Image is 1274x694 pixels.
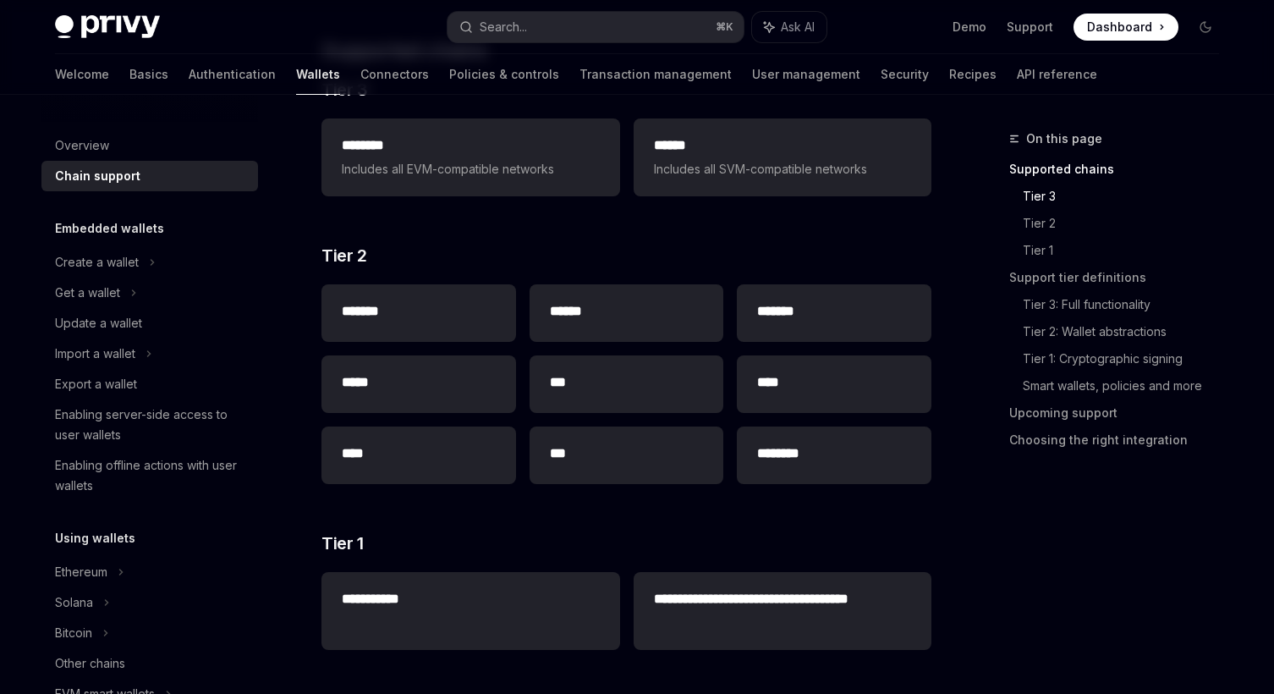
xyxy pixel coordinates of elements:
[55,283,120,303] div: Get a wallet
[55,313,142,333] div: Update a wallet
[41,369,258,399] a: Export a wallet
[55,252,139,273] div: Create a wallet
[55,218,164,239] h5: Embedded wallets
[1023,237,1233,264] a: Tier 1
[296,54,340,95] a: Wallets
[654,159,911,179] span: Includes all SVM-compatible networks
[781,19,815,36] span: Ask AI
[55,653,125,674] div: Other chains
[1009,427,1233,454] a: Choosing the right integration
[1017,54,1097,95] a: API reference
[41,648,258,679] a: Other chains
[752,54,860,95] a: User management
[55,135,109,156] div: Overview
[1087,19,1152,36] span: Dashboard
[1023,183,1233,210] a: Tier 3
[1007,19,1053,36] a: Support
[716,20,733,34] span: ⌘ K
[189,54,276,95] a: Authentication
[1023,210,1233,237] a: Tier 2
[579,54,732,95] a: Transaction management
[129,54,168,95] a: Basics
[752,12,826,42] button: Ask AI
[949,54,997,95] a: Recipes
[1023,345,1233,372] a: Tier 1: Cryptographic signing
[881,54,929,95] a: Security
[1023,291,1233,318] a: Tier 3: Full functionality
[55,15,160,39] img: dark logo
[1192,14,1219,41] button: Toggle dark mode
[41,450,258,501] a: Enabling offline actions with user wallets
[1009,399,1233,427] a: Upcoming support
[1023,372,1233,399] a: Smart wallets, policies and more
[41,130,258,161] a: Overview
[1074,14,1178,41] a: Dashboard
[41,399,258,450] a: Enabling server-side access to user wallets
[342,159,599,179] span: Includes all EVM-compatible networks
[41,161,258,191] a: Chain support
[321,532,363,555] span: Tier 1
[1026,129,1102,149] span: On this page
[953,19,986,36] a: Demo
[634,118,931,196] a: **** *Includes all SVM-compatible networks
[1009,156,1233,183] a: Supported chains
[449,54,559,95] a: Policies & controls
[55,344,135,364] div: Import a wallet
[1009,264,1233,291] a: Support tier definitions
[55,623,92,643] div: Bitcoin
[55,592,93,613] div: Solana
[321,244,366,267] span: Tier 2
[55,166,140,186] div: Chain support
[55,405,248,445] div: Enabling server-side access to user wallets
[55,528,135,548] h5: Using wallets
[55,562,107,582] div: Ethereum
[55,54,109,95] a: Welcome
[448,12,744,42] button: Search...⌘K
[360,54,429,95] a: Connectors
[1023,318,1233,345] a: Tier 2: Wallet abstractions
[55,455,248,496] div: Enabling offline actions with user wallets
[41,308,258,339] a: Update a wallet
[55,374,137,394] div: Export a wallet
[321,118,619,196] a: **** ***Includes all EVM-compatible networks
[480,17,527,37] div: Search...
